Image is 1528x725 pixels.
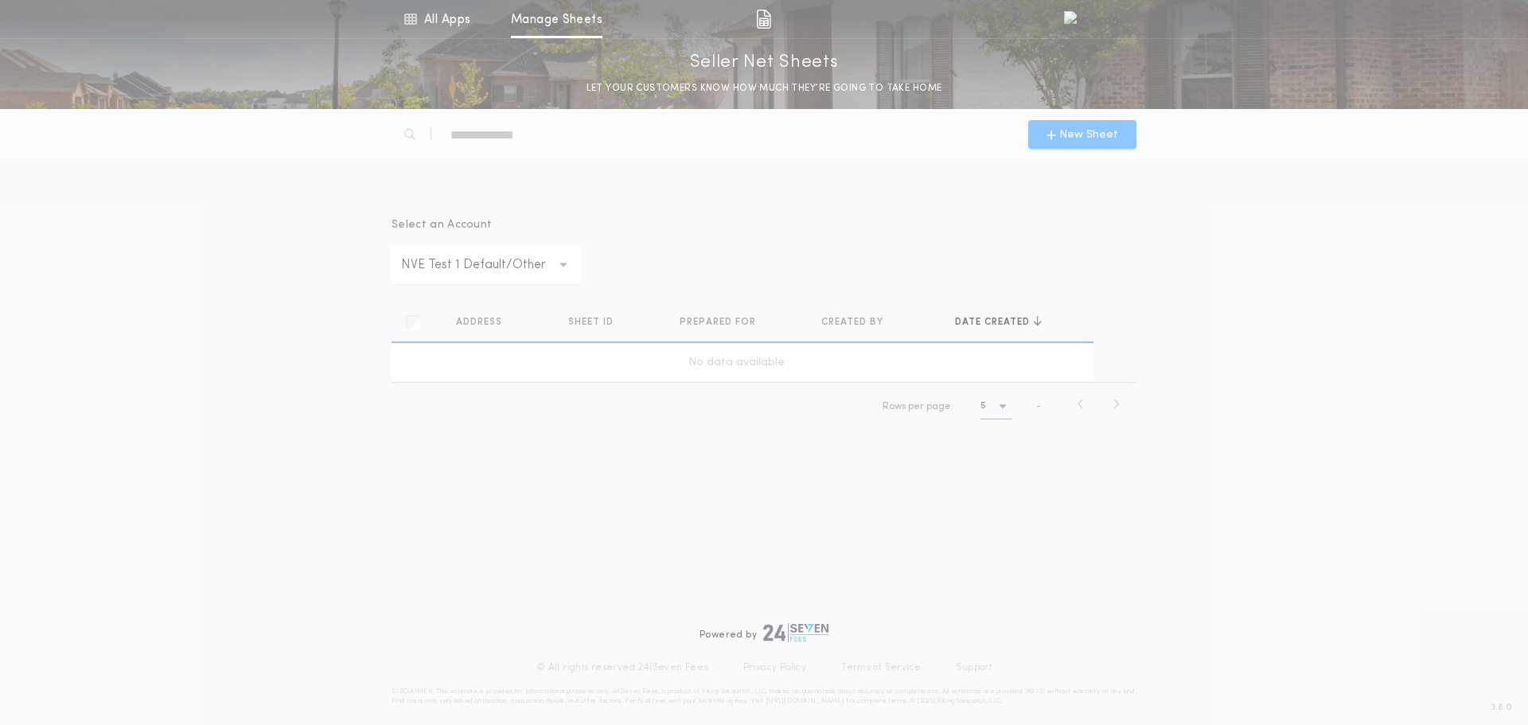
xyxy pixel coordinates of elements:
div: No data available [398,355,1074,371]
img: vs-icon [1064,11,1119,27]
img: logo [763,623,828,642]
p: Select an Account [392,217,581,233]
img: img [756,10,771,29]
p: © All rights reserved. 24|Seven Fees [536,661,708,674]
span: - [1036,400,1041,414]
button: Sheet ID [568,314,626,330]
button: 5 [980,394,1012,419]
p: LET YOUR CUSTOMERS KNOW HOW MUCH THEY’RE GOING TO TAKE HOME [587,80,942,96]
a: Support [956,661,992,674]
a: Privacy Policy [743,661,807,674]
div: Powered by [700,623,828,642]
span: Address [456,316,505,329]
span: New Sheet [1059,127,1118,143]
button: Created by [821,314,895,330]
button: Date created [955,314,1042,330]
span: Prepared for [680,316,759,329]
button: New Sheet [1028,120,1136,149]
span: Rows per page: [883,402,953,411]
span: Created by [821,316,887,329]
span: Sheet ID [568,316,617,329]
button: NVE Test 1 Default/Other [392,246,581,284]
a: Terms of Service [841,661,921,674]
p: DISCLAIMER: This estimate is provided for informational purposes only. 24|Seven Fees, a product o... [392,687,1136,706]
span: 3.8.0 [1491,700,1512,715]
h1: 5 [980,398,986,414]
button: Address [456,314,514,330]
p: NVE Test 1 Default/Other [401,255,571,275]
span: Date created [955,316,1033,329]
a: [URL][DOMAIN_NAME] [766,698,844,704]
p: Seller Net Sheets [690,50,839,76]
